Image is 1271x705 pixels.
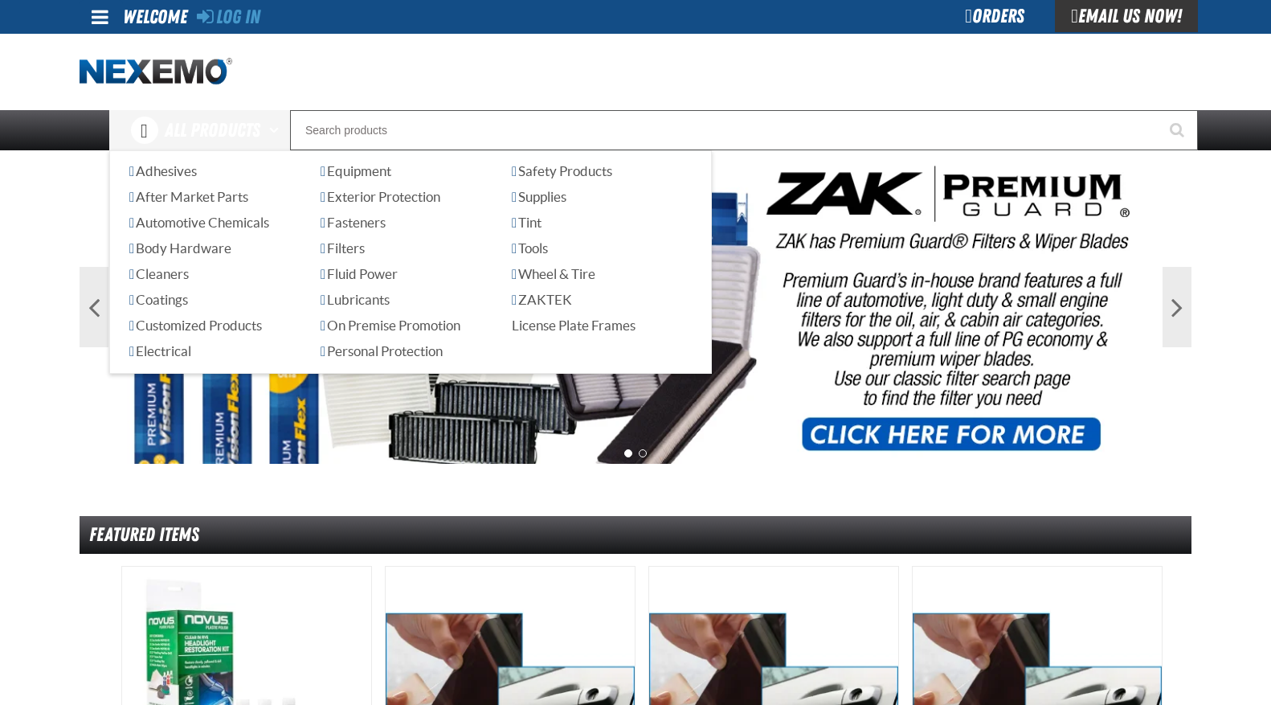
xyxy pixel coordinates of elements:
[129,215,269,230] span: Automotive Chemicals
[639,449,647,457] button: 2 of 2
[512,292,572,307] span: ZAKTEK
[264,110,290,150] button: Open All Products pages
[80,267,108,347] button: Previous
[129,292,188,307] span: Coatings
[321,292,390,307] span: Lubricants
[80,516,1191,554] div: Featured Items
[512,266,595,281] span: Wheel & Tire
[321,189,440,204] span: Exterior Protection
[321,318,460,333] span: On Premise Promotion
[80,58,232,86] img: Nexemo logo
[321,163,391,178] span: Equipment
[129,163,197,178] span: Adhesives
[512,240,548,256] span: Tools
[321,215,386,230] span: Fasteners
[321,266,398,281] span: Fluid Power
[129,266,189,281] span: Cleaners
[129,189,248,204] span: After Market Parts
[129,343,191,359] span: Electrical
[624,449,632,457] button: 1 of 2
[1158,110,1198,150] button: Start Searching
[512,215,542,230] span: Tint
[197,6,260,28] a: Log In
[512,163,612,178] span: Safety Products
[321,343,443,359] span: Personal Protection
[1163,267,1191,347] button: Next
[512,189,566,204] span: Supplies
[290,110,1198,150] input: Search
[321,240,365,256] span: Filters
[165,116,260,145] span: All Products
[129,240,231,256] span: Body Hardware
[129,318,262,333] span: Customized Products
[512,318,635,333] span: License Plate Frames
